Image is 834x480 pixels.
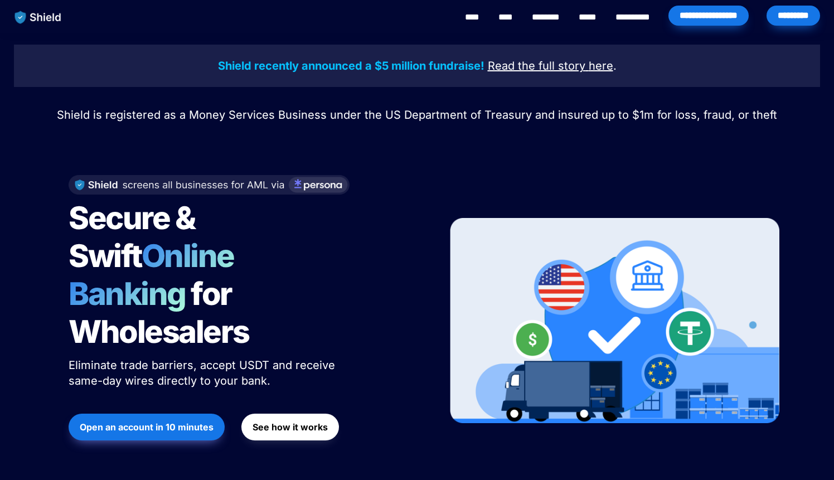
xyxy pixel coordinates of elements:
a: Open an account in 10 minutes [69,408,225,446]
img: website logo [9,6,67,29]
button: Open an account in 10 minutes [69,414,225,440]
u: here [589,59,613,72]
a: See how it works [241,408,339,446]
strong: Shield recently announced a $5 million fundraise! [218,59,484,72]
strong: See how it works [253,421,328,433]
strong: Open an account in 10 minutes [80,421,214,433]
span: for Wholesalers [69,275,249,351]
a: here [589,61,613,72]
span: Online Banking [69,237,245,313]
a: Read the full story [488,61,585,72]
span: . [613,59,617,72]
span: Eliminate trade barriers, accept USDT and receive same-day wires directly to your bank. [69,358,338,387]
u: Read the full story [488,59,585,72]
span: Secure & Swift [69,199,200,275]
button: See how it works [241,414,339,440]
span: Shield is registered as a Money Services Business under the US Department of Treasury and insured... [57,108,777,122]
